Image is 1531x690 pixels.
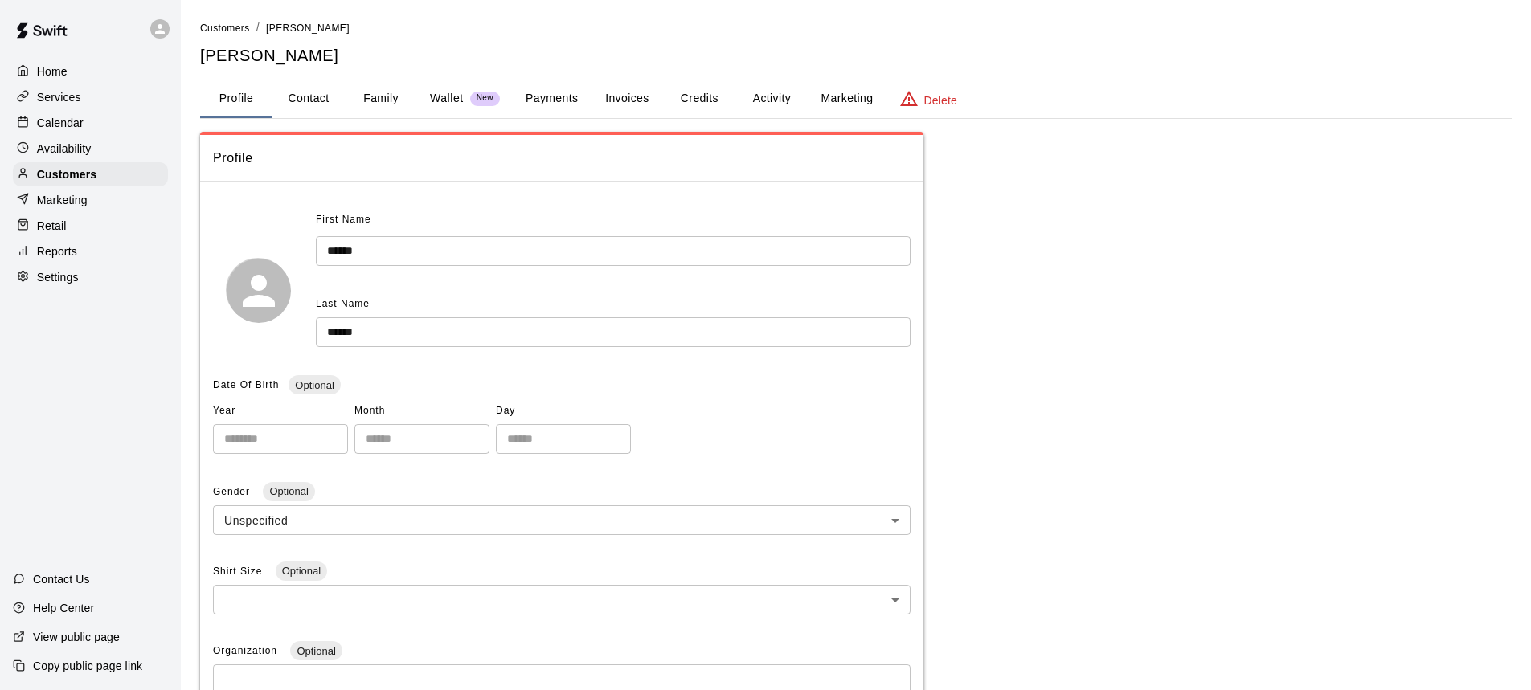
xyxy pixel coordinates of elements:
a: Settings [13,265,168,289]
span: Optional [263,485,314,497]
p: Calendar [37,115,84,131]
a: Home [13,59,168,84]
span: Optional [289,379,340,391]
button: Credits [663,80,735,118]
li: / [256,19,260,36]
button: Contact [272,80,345,118]
p: Home [37,63,68,80]
button: Marketing [808,80,886,118]
p: Retail [37,218,67,234]
h5: [PERSON_NAME] [200,45,1512,67]
p: Copy public page link [33,658,142,674]
p: Reports [37,243,77,259]
a: Availability [13,137,168,161]
p: Delete [924,92,957,108]
span: New [470,93,500,104]
p: Availability [37,141,92,157]
p: View public page [33,629,120,645]
span: Day [496,398,631,424]
a: Marketing [13,188,168,212]
button: Profile [200,80,272,118]
button: Payments [513,80,591,118]
span: Shirt Size [213,565,266,577]
span: Month [354,398,489,424]
div: Unspecified [213,505,911,535]
span: Optional [290,645,342,657]
span: Optional [276,565,327,577]
a: Customers [13,162,168,186]
p: Help Center [33,600,94,616]
a: Customers [200,21,250,34]
span: Profile [213,148,911,169]
span: Gender [213,486,253,497]
button: Invoices [591,80,663,118]
a: Reports [13,239,168,263]
p: Wallet [430,90,464,107]
a: Retail [13,214,168,238]
nav: breadcrumb [200,19,1512,37]
div: basic tabs example [200,80,1512,118]
p: Customers [37,166,96,182]
p: Settings [37,269,79,285]
span: Customers [200,22,250,34]
span: Last Name [316,298,370,309]
p: Marketing [37,192,88,208]
span: Year [213,398,348,424]
a: Services [13,85,168,109]
button: Activity [735,80,808,118]
span: [PERSON_NAME] [266,22,350,34]
span: Organization [213,645,280,656]
p: Contact Us [33,571,90,587]
p: Services [37,89,81,105]
button: Family [345,80,417,118]
span: Date Of Birth [213,379,279,390]
a: Calendar [13,111,168,135]
span: First Name [316,207,371,233]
